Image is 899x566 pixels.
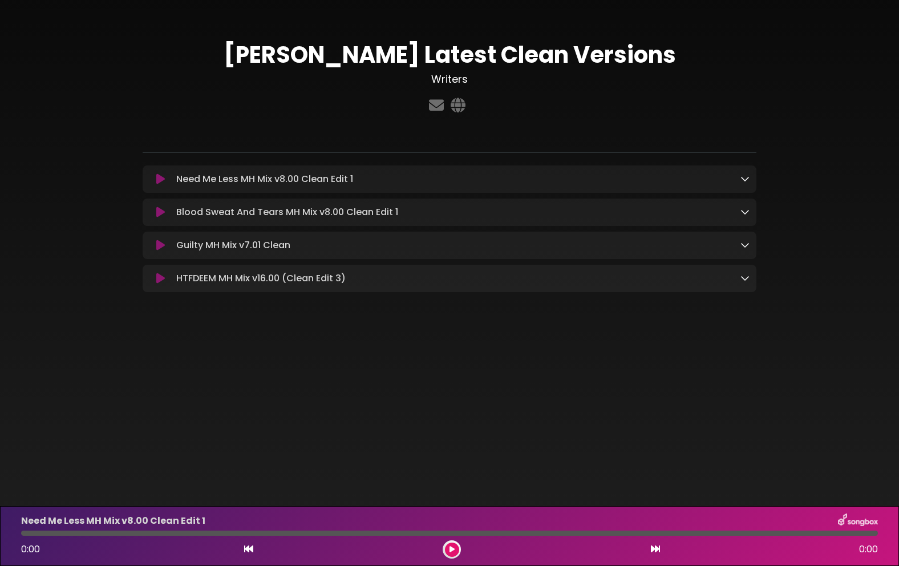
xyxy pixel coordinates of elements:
p: HTFDEEM MH Mix v16.00 (Clean Edit 3) [176,272,346,285]
h3: Writers [143,73,756,86]
p: Guilty MH Mix v7.01 Clean [176,238,290,252]
p: Need Me Less MH Mix v8.00 Clean Edit 1 [176,172,353,186]
h1: [PERSON_NAME] Latest Clean Versions [143,41,756,68]
p: Blood Sweat And Tears MH Mix v8.00 Clean Edit 1 [176,205,398,219]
